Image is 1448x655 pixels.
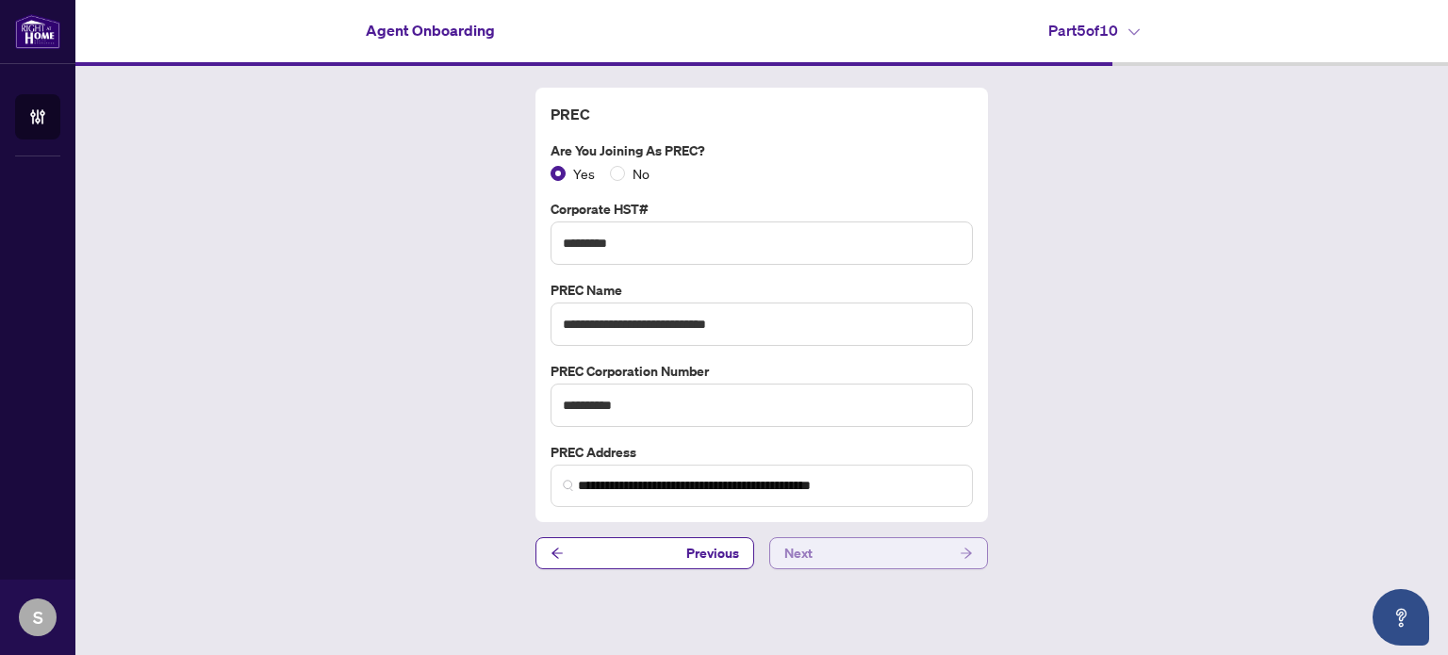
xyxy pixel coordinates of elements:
label: Are you joining as PREC? [551,140,973,161]
label: PREC Corporation Number [551,361,973,382]
span: arrow-left [551,547,564,560]
span: Next [784,538,813,568]
span: S [33,604,43,630]
h4: Part 5 of 10 [1048,19,1140,41]
img: search_icon [563,480,574,491]
h4: PREC [551,103,973,125]
span: Previous [686,538,739,568]
button: Previous [535,537,754,569]
label: PREC Address [551,442,973,463]
label: Corporate HST# [551,199,973,220]
span: Yes [566,163,602,184]
label: PREC Name [551,280,973,301]
button: Next [769,537,988,569]
button: Open asap [1373,589,1429,646]
span: No [625,163,657,184]
h4: Agent Onboarding [366,19,495,41]
span: arrow-right [960,547,973,560]
img: logo [15,14,60,49]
